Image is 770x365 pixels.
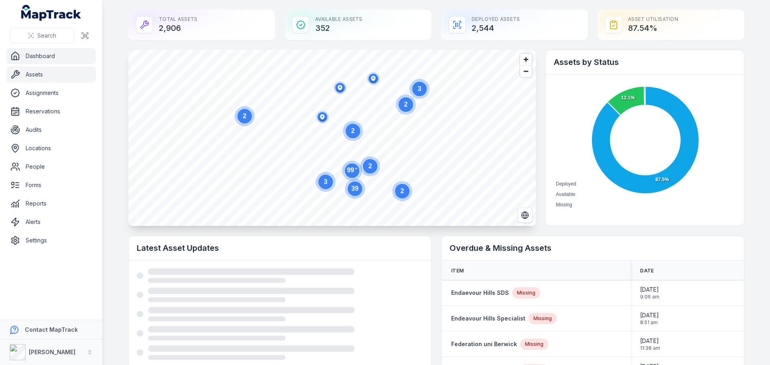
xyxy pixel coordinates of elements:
[451,340,517,348] a: Federation uni Berwick
[640,311,659,326] time: 8/1/2025, 8:51:18 AM
[451,315,525,323] a: Endeavour Hills Specialist
[128,50,536,226] canvas: Map
[451,268,464,274] span: Item
[6,48,96,64] a: Dashboard
[6,232,96,248] a: Settings
[137,242,423,254] h2: Latest Asset Updates
[556,202,572,208] span: Missing
[520,65,532,77] button: Zoom out
[324,178,328,185] text: 3
[450,242,736,254] h2: Overdue & Missing Assets
[640,268,654,274] span: Date
[243,113,247,119] text: 2
[554,56,736,68] h2: Assets by Status
[37,32,56,40] span: Search
[355,166,357,171] tspan: +
[6,177,96,193] a: Forms
[529,313,557,324] div: Missing
[640,311,659,319] span: [DATE]
[6,85,96,101] a: Assignments
[6,140,96,156] a: Locations
[10,28,74,43] button: Search
[512,287,540,298] div: Missing
[640,337,660,351] time: 7/22/2025, 11:38:59 AM
[640,286,659,300] time: 8/1/2025, 9:06:46 AM
[451,289,509,297] a: Endaevour Hills SDS
[640,337,660,345] span: [DATE]
[401,188,404,194] text: 2
[640,286,659,294] span: [DATE]
[640,294,659,300] span: 9:06 am
[404,101,408,108] text: 2
[351,185,359,192] text: 39
[517,208,533,223] button: Switch to Satellite View
[369,163,372,169] text: 2
[6,159,96,175] a: People
[418,85,421,92] text: 3
[556,181,576,187] span: Deployed
[347,166,357,173] text: 99
[25,326,78,333] strong: Contact MapTrack
[520,339,548,350] div: Missing
[556,192,575,197] span: Available
[520,54,532,65] button: Zoom in
[640,345,660,351] span: 11:38 am
[6,122,96,138] a: Audits
[640,319,659,326] span: 8:51 am
[21,5,81,21] a: MapTrack
[29,349,75,355] strong: [PERSON_NAME]
[351,127,355,134] text: 2
[6,196,96,212] a: Reports
[6,214,96,230] a: Alerts
[6,103,96,119] a: Reservations
[6,67,96,83] a: Assets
